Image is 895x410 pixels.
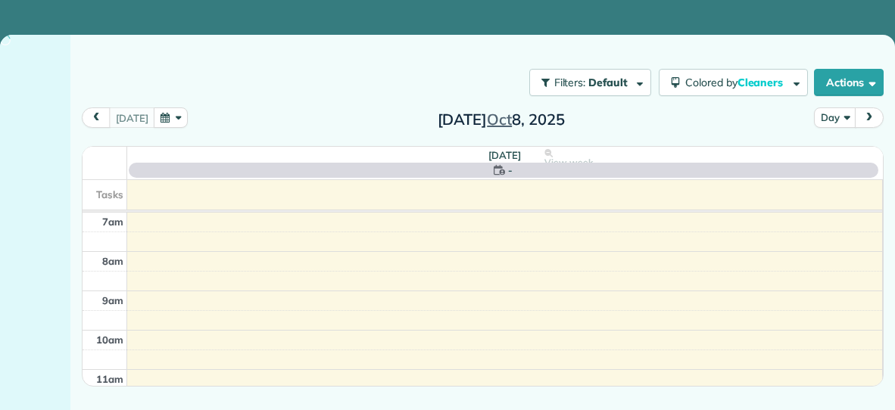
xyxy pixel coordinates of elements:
button: next [855,107,884,128]
span: [DATE] [488,149,521,161]
span: Default [588,76,628,89]
button: Day [814,107,856,128]
span: 7am [102,216,123,228]
span: Filters: [554,76,586,89]
span: Tasks [96,188,123,200]
button: Colored byCleaners [659,69,808,96]
span: 10am [96,334,123,346]
span: - [508,163,513,178]
span: 11am [96,373,123,385]
span: Oct [487,110,512,129]
button: [DATE] [109,107,154,128]
button: Filters: Default [529,69,651,96]
button: Actions [814,69,884,96]
button: prev [82,107,111,128]
a: Filters: Default [522,69,651,96]
span: Colored by [685,76,788,89]
span: View week [544,157,593,169]
span: Cleaners [738,76,786,89]
span: 8am [102,255,123,267]
h2: [DATE] 8, 2025 [407,111,596,128]
span: 9am [102,294,123,306]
